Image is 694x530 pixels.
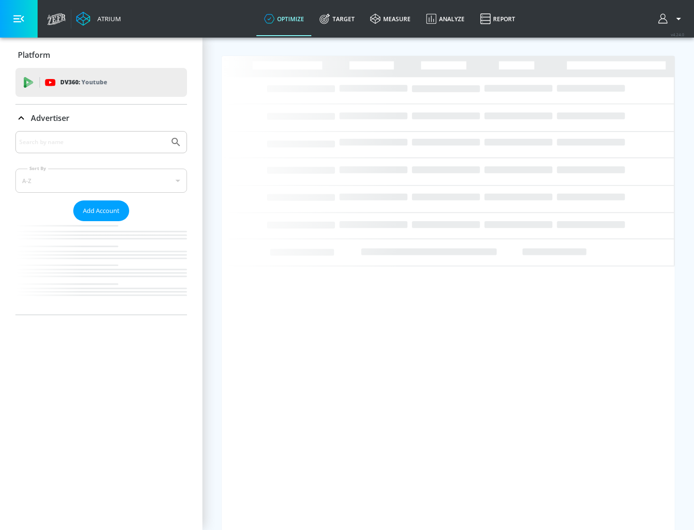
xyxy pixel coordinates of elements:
[15,169,187,193] div: A-Z
[362,1,418,36] a: measure
[312,1,362,36] a: Target
[256,1,312,36] a: optimize
[472,1,523,36] a: Report
[15,131,187,315] div: Advertiser
[60,77,107,88] p: DV360:
[31,113,69,123] p: Advertiser
[15,41,187,68] div: Platform
[73,200,129,221] button: Add Account
[81,77,107,87] p: Youtube
[93,14,121,23] div: Atrium
[76,12,121,26] a: Atrium
[671,32,684,37] span: v 4.24.0
[15,105,187,132] div: Advertiser
[18,50,50,60] p: Platform
[27,165,48,172] label: Sort By
[83,205,120,216] span: Add Account
[15,68,187,97] div: DV360: Youtube
[15,221,187,315] nav: list of Advertiser
[19,136,165,148] input: Search by name
[418,1,472,36] a: Analyze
